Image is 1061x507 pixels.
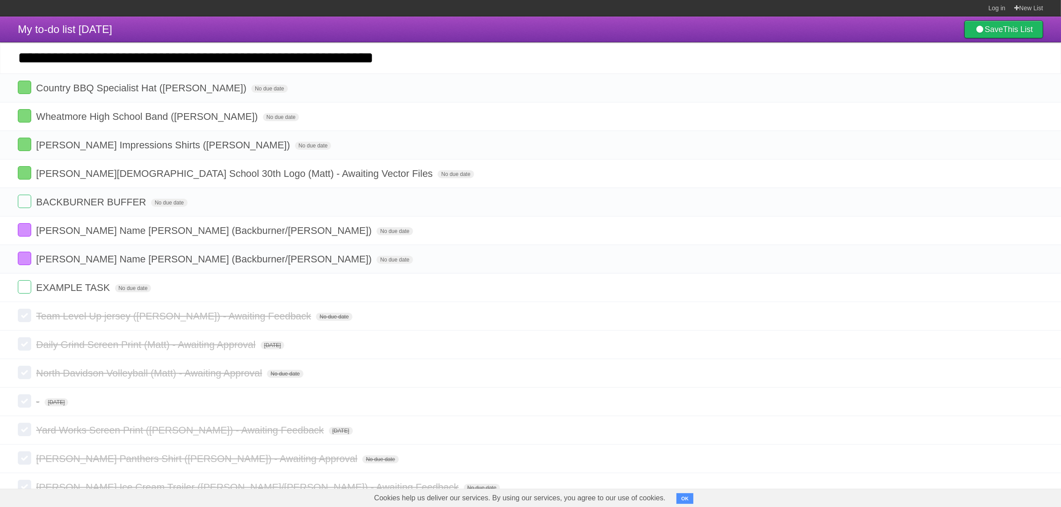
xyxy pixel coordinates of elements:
[36,311,313,322] span: Team Level Up jersey ([PERSON_NAME]) - Awaiting Feedback
[18,195,31,208] label: Done
[316,313,352,321] span: No due date
[18,166,31,180] label: Done
[18,366,31,379] label: Done
[36,339,258,350] span: Daily Grind Screen Print (Matt) - Awaiting Approval
[18,423,31,436] label: Done
[18,337,31,351] label: Done
[1003,25,1033,34] b: This List
[464,484,500,492] span: No due date
[36,82,249,94] span: Country BBQ Specialist Hat ([PERSON_NAME])
[36,196,148,208] span: BACKBURNER BUFFER
[36,111,260,122] span: Wheatmore High School Band ([PERSON_NAME])
[964,20,1043,38] a: SaveThis List
[251,85,287,93] span: No due date
[18,23,112,35] span: My to-do list [DATE]
[18,138,31,151] label: Done
[365,489,675,507] span: Cookies help us deliver our services. By using our services, you agree to our use of cookies.
[377,227,413,235] span: No due date
[45,398,69,406] span: [DATE]
[329,427,353,435] span: [DATE]
[36,225,374,236] span: [PERSON_NAME] Name [PERSON_NAME] (Backburner/[PERSON_NAME])
[377,256,413,264] span: No due date
[36,168,435,179] span: [PERSON_NAME][DEMOGRAPHIC_DATA] School 30th Logo (Matt) - Awaiting Vector Files
[18,223,31,237] label: Done
[36,453,360,464] span: [PERSON_NAME] Panthers Shirt ([PERSON_NAME]) - Awaiting Approval
[18,109,31,123] label: Done
[36,482,461,493] span: [PERSON_NAME] Ice Cream Trailer ([PERSON_NAME]/[PERSON_NAME]) - Awaiting Feedback
[115,284,151,292] span: No due date
[36,253,374,265] span: [PERSON_NAME] Name [PERSON_NAME] (Backburner/[PERSON_NAME])
[36,425,326,436] span: Yard Works Screen Print ([PERSON_NAME]) - Awaiting Feedback
[36,396,41,407] span: -
[676,493,694,504] button: OK
[36,139,292,151] span: [PERSON_NAME] Impressions Shirts ([PERSON_NAME])
[151,199,187,207] span: No due date
[362,455,398,463] span: No due date
[18,280,31,294] label: Done
[18,309,31,322] label: Done
[36,282,112,293] span: EXAMPLE TASK
[263,113,299,121] span: No due date
[18,451,31,465] label: Done
[18,81,31,94] label: Done
[267,370,303,378] span: No due date
[36,368,264,379] span: North Davidson Volleyball (Matt) - Awaiting Approval
[18,394,31,408] label: Done
[295,142,331,150] span: No due date
[261,341,285,349] span: [DATE]
[18,252,31,265] label: Done
[438,170,474,178] span: No due date
[18,480,31,493] label: Done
